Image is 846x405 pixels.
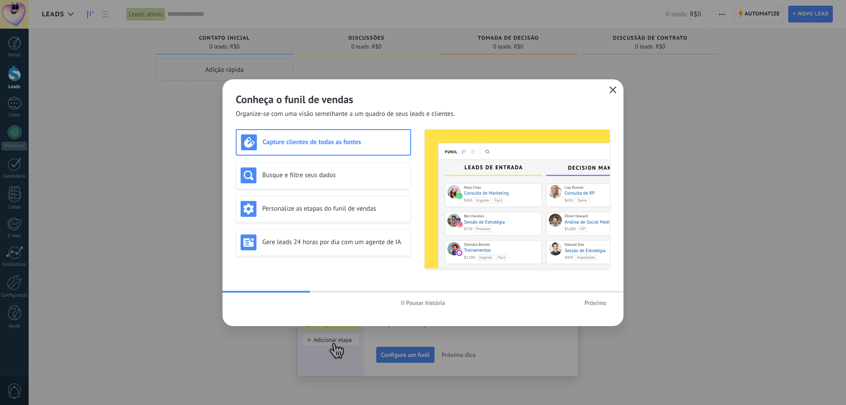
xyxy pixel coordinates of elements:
button: Próximo [580,296,610,309]
span: Organize-se com uma visão semelhante a um quadro de seus leads e clientes. [236,110,455,119]
h3: Busque e filtre seus dados [262,171,406,179]
span: Próximo [584,300,606,306]
h3: Gere leads 24 horas por dia com um agente de IA [262,238,406,246]
span: Pausar história [406,300,445,306]
h3: Capture clientes de todas as fontes [263,138,406,146]
button: Pausar história [397,296,449,309]
h2: Conheça o funil de vendas [236,93,610,106]
h3: Personalize as etapas do funil de vendas [262,204,406,213]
